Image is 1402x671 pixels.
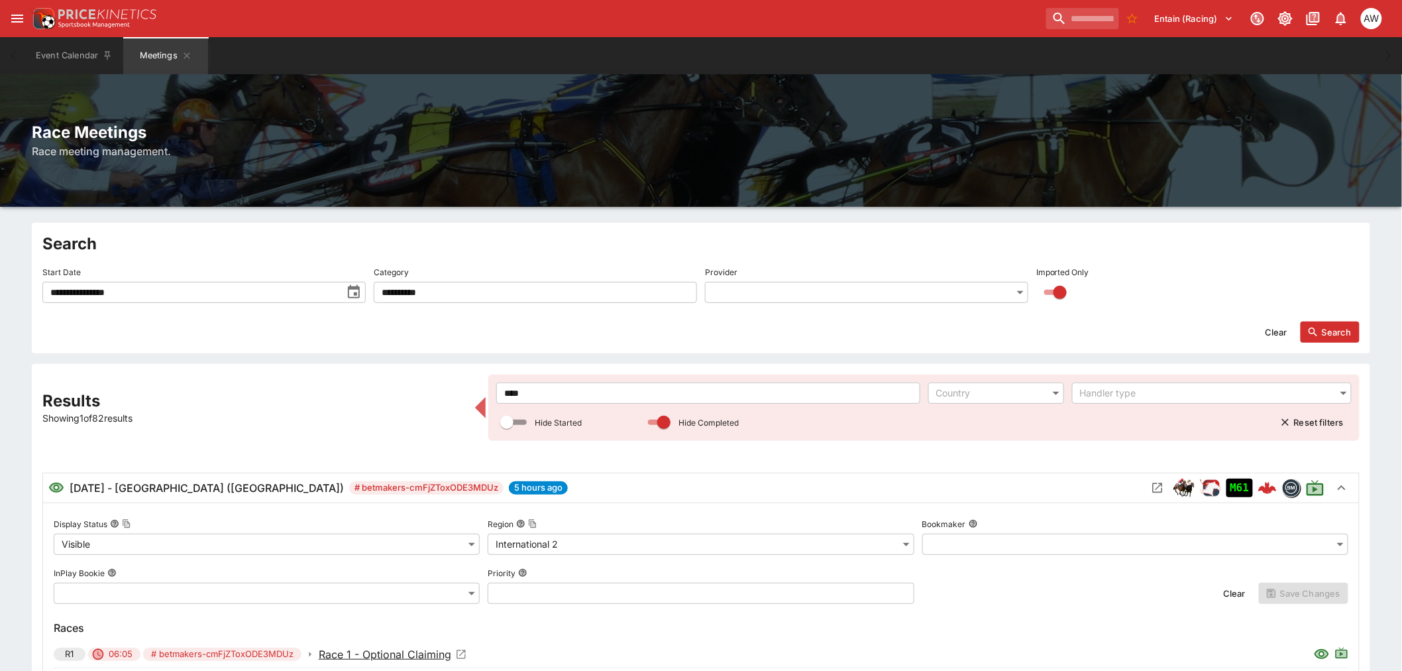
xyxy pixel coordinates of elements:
img: logo-cerberus--red.svg [1258,479,1277,497]
div: Handler type [1080,387,1330,400]
button: Meetings [123,37,208,74]
p: Provider [705,267,737,278]
p: Bookmaker [922,518,966,530]
span: # betmakers-cmFjZToxODE3MDUz [143,648,301,661]
div: Visible [54,534,480,555]
button: Connected to PK [1246,7,1269,30]
p: Hide Completed [678,417,739,428]
button: Amanda Whitta [1357,4,1386,33]
h2: Search [42,233,1360,254]
h6: [DATE] - [GEOGRAPHIC_DATA] ([GEOGRAPHIC_DATA]) [70,480,344,496]
button: Reset filters [1273,412,1352,433]
button: Bookmaker [969,519,978,528]
button: No Bookmarks [1122,8,1143,29]
p: Hide Started [535,417,582,428]
button: Select Tenant [1147,8,1242,29]
p: Start Date [42,267,81,278]
div: betmakers [1282,479,1301,497]
div: Amanda Whitta [1361,8,1382,29]
button: Toggle light/dark mode [1273,7,1297,30]
button: Clear [1215,583,1254,604]
div: horse_racing [1173,477,1195,499]
h2: Results [42,391,467,411]
span: R1 [58,648,82,661]
span: # betmakers-cmFjZToxODE3MDUz [349,481,504,495]
button: Clear [1257,322,1295,343]
a: Open Event [319,646,467,662]
p: Showing 1 of 82 results [42,411,467,425]
button: Copy To Clipboard [122,519,131,528]
div: Imported to Jetbet as OPEN [1226,479,1253,497]
button: RegionCopy To Clipboard [516,519,525,528]
span: 5 hours ago [509,481,568,495]
div: ParallelRacing Handler [1200,477,1221,499]
button: open drawer [5,7,29,30]
img: PriceKinetics [58,9,156,19]
p: Display Status [54,518,107,530]
img: PriceKinetics Logo [29,5,56,32]
button: InPlay Bookie [107,568,117,578]
div: International 2 [488,534,914,555]
button: Search [1301,322,1360,343]
input: search [1046,8,1119,29]
button: Documentation [1301,7,1325,30]
button: Copy To Clipboard [528,519,537,528]
img: Sportsbook Management [58,22,130,28]
div: Country [936,387,1043,400]
svg: Visible [48,480,64,496]
img: betmakers.png [1283,479,1300,497]
button: Open Meeting [1147,477,1168,499]
span: 06:05 [101,648,140,661]
h6: Race meeting management. [32,143,1370,159]
p: Region [488,518,513,530]
svg: Live [1306,479,1324,497]
button: Notifications [1329,7,1353,30]
svg: Live [1335,646,1348,660]
p: InPlay Bookie [54,568,105,579]
button: Event Calendar [28,37,121,74]
p: Imported Only [1036,267,1089,278]
h6: Races [54,620,1348,636]
h2: Race Meetings [32,122,1370,143]
p: Race 1 - Optional Claiming [319,646,451,662]
button: Display StatusCopy To Clipboard [110,519,119,528]
svg: Visible [1314,646,1330,662]
button: toggle date time picker [342,280,366,304]
p: Category [374,267,409,278]
p: Priority [488,568,515,579]
img: racing.png [1200,477,1221,499]
img: horse_racing.png [1173,477,1195,499]
button: Priority [518,568,527,578]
